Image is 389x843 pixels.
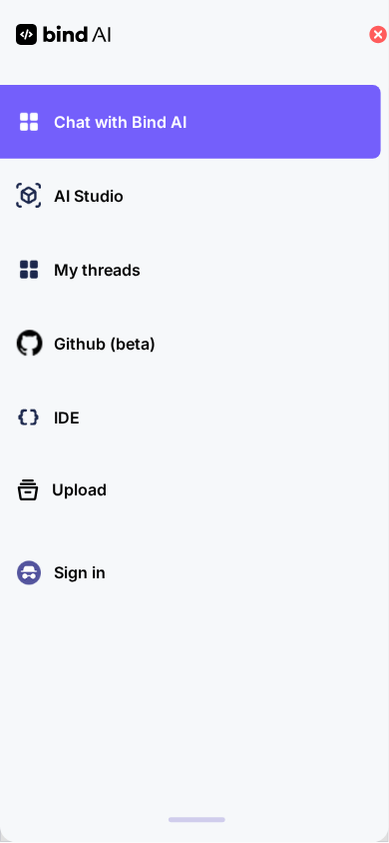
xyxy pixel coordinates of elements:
[12,401,46,434] img: darkCloudIdeIcon
[12,105,46,139] img: chat
[12,253,46,287] img: chat
[46,406,80,429] p: IDE
[46,561,106,585] p: Sign in
[12,556,46,590] img: signin
[12,179,46,213] img: ai-studio
[12,327,46,361] img: githubLight
[46,332,156,356] p: Github (beta)
[44,478,107,502] p: Upload
[46,110,187,134] p: Chat with Bind AI
[16,24,111,45] img: Bind AI
[46,184,124,208] p: AI Studio
[46,258,141,282] p: My threads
